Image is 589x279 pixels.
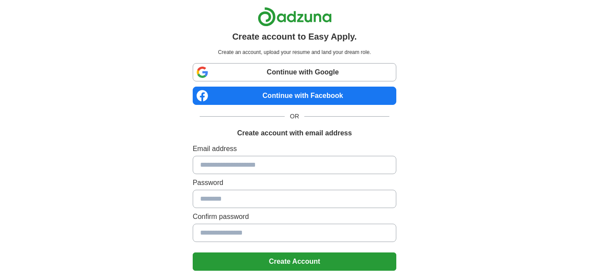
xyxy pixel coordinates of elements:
[193,212,396,222] label: Confirm password
[232,30,357,43] h1: Create account to Easy Apply.
[193,252,396,271] button: Create Account
[258,7,332,27] img: Adzuna logo
[193,144,396,154] label: Email address
[285,112,304,121] span: OR
[193,87,396,105] a: Continue with Facebook
[193,63,396,81] a: Continue with Google
[237,128,352,138] h1: Create account with email address
[194,48,395,56] p: Create an account, upload your resume and land your dream role.
[193,178,396,188] label: Password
